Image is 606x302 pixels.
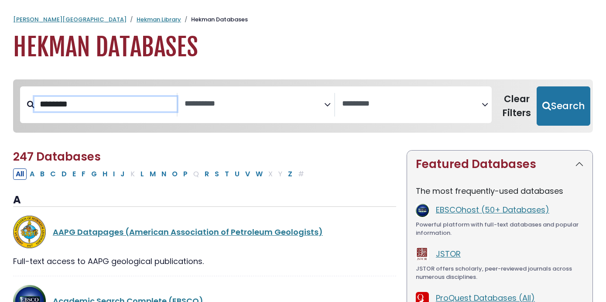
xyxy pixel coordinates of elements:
button: Submit for Search Results [537,86,590,126]
button: Filter Results T [222,168,232,180]
button: Filter Results W [253,168,265,180]
p: The most frequently-used databases [416,185,584,197]
button: Filter Results E [70,168,79,180]
h1: Hekman Databases [13,33,593,62]
a: EBSCOhost (50+ Databases) [436,204,549,215]
button: Filter Results H [100,168,110,180]
button: Filter Results A [27,168,37,180]
button: All [13,168,27,180]
input: Search database by title or keyword [34,97,177,111]
button: Filter Results U [232,168,242,180]
button: Filter Results I [110,168,117,180]
button: Filter Results M [147,168,158,180]
nav: breadcrumb [13,15,593,24]
button: Filter Results L [138,168,147,180]
div: Alpha-list to filter by first letter of database name [13,168,308,179]
a: JSTOR [436,248,461,259]
button: Filter Results F [79,168,88,180]
button: Filter Results N [159,168,169,180]
button: Filter Results J [118,168,127,180]
a: AAPG Datapages (American Association of Petroleum Geologists) [53,226,323,237]
div: Full-text access to AAPG geological publications. [13,255,396,267]
a: Hekman Library [137,15,181,24]
a: [PERSON_NAME][GEOGRAPHIC_DATA] [13,15,127,24]
button: Filter Results O [169,168,180,180]
button: Filter Results R [202,168,212,180]
nav: Search filters [13,79,593,133]
div: JSTOR offers scholarly, peer-reviewed journals across numerous disciplines. [416,264,584,281]
button: Featured Databases [407,151,592,178]
button: Filter Results P [181,168,190,180]
button: Filter Results G [89,168,99,180]
textarea: Search [342,100,482,109]
span: 247 Databases [13,149,101,165]
button: Filter Results V [243,168,253,180]
button: Filter Results S [212,168,222,180]
button: Clear Filters [497,86,537,126]
button: Filter Results Z [285,168,295,180]
button: Filter Results D [59,168,69,180]
div: Powerful platform with full-text databases and popular information. [416,220,584,237]
textarea: Search [185,100,324,109]
h3: A [13,194,396,207]
button: Filter Results C [48,168,58,180]
button: Filter Results B [38,168,47,180]
li: Hekman Databases [181,15,248,24]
